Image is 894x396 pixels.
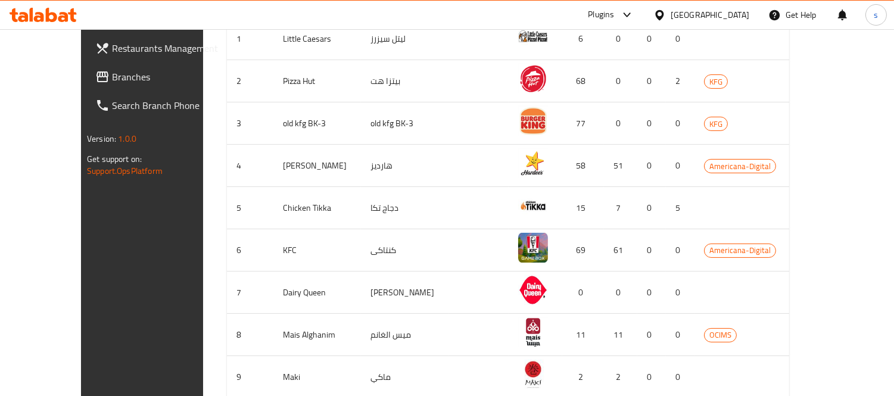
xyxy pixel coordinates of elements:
[227,229,273,272] td: 6
[227,145,273,187] td: 4
[87,163,163,179] a: Support.OpsPlatform
[361,60,448,102] td: بيتزا هت
[604,18,637,60] td: 0
[273,60,361,102] td: Pizza Hut
[562,272,604,314] td: 0
[86,34,230,63] a: Restaurants Management
[874,8,878,21] span: s
[705,117,727,131] span: KFG
[361,272,448,314] td: [PERSON_NAME]
[604,102,637,145] td: 0
[637,187,666,229] td: 0
[87,151,142,167] span: Get support on:
[118,131,136,146] span: 1.0.0
[227,60,273,102] td: 2
[273,229,361,272] td: KFC
[518,64,548,93] img: Pizza Hut
[518,317,548,347] img: Mais Alghanim
[273,272,361,314] td: Dairy Queen
[666,18,694,60] td: 0
[518,148,548,178] img: Hardee's
[562,314,604,356] td: 11
[637,314,666,356] td: 0
[518,233,548,263] img: KFC
[518,275,548,305] img: Dairy Queen
[637,272,666,314] td: 0
[562,229,604,272] td: 69
[273,145,361,187] td: [PERSON_NAME]
[666,187,694,229] td: 5
[666,272,694,314] td: 0
[227,18,273,60] td: 1
[588,8,614,22] div: Plugins
[86,63,230,91] a: Branches
[604,187,637,229] td: 7
[705,328,736,342] span: OCIMS
[227,272,273,314] td: 7
[273,187,361,229] td: Chicken Tikka
[604,60,637,102] td: 0
[671,8,749,21] div: [GEOGRAPHIC_DATA]
[112,70,221,84] span: Branches
[361,187,448,229] td: دجاج تكا
[637,102,666,145] td: 0
[273,314,361,356] td: Mais Alghanim
[637,229,666,272] td: 0
[112,98,221,113] span: Search Branch Phone
[86,91,230,120] a: Search Branch Phone
[87,131,116,146] span: Version:
[666,314,694,356] td: 0
[604,145,637,187] td: 51
[562,102,604,145] td: 77
[637,145,666,187] td: 0
[604,229,637,272] td: 61
[604,314,637,356] td: 11
[666,229,694,272] td: 0
[361,102,448,145] td: old kfg BK-3
[705,244,775,257] span: Americana-Digital
[562,187,604,229] td: 15
[227,187,273,229] td: 5
[361,229,448,272] td: كنتاكى
[604,272,637,314] td: 0
[273,102,361,145] td: old kfg BK-3
[227,314,273,356] td: 8
[666,145,694,187] td: 0
[361,145,448,187] td: هارديز
[361,314,448,356] td: ميس الغانم
[705,75,727,89] span: KFG
[273,18,361,60] td: Little Caesars
[112,41,221,55] span: Restaurants Management
[562,145,604,187] td: 58
[518,191,548,220] img: Chicken Tikka
[518,21,548,51] img: Little Caesars
[227,102,273,145] td: 3
[705,160,775,173] span: Americana-Digital
[666,60,694,102] td: 2
[666,102,694,145] td: 0
[361,18,448,60] td: ليتل سيزرز
[637,60,666,102] td: 0
[562,60,604,102] td: 68
[518,360,548,389] img: Maki
[637,18,666,60] td: 0
[518,106,548,136] img: old kfg BK-3
[562,18,604,60] td: 6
